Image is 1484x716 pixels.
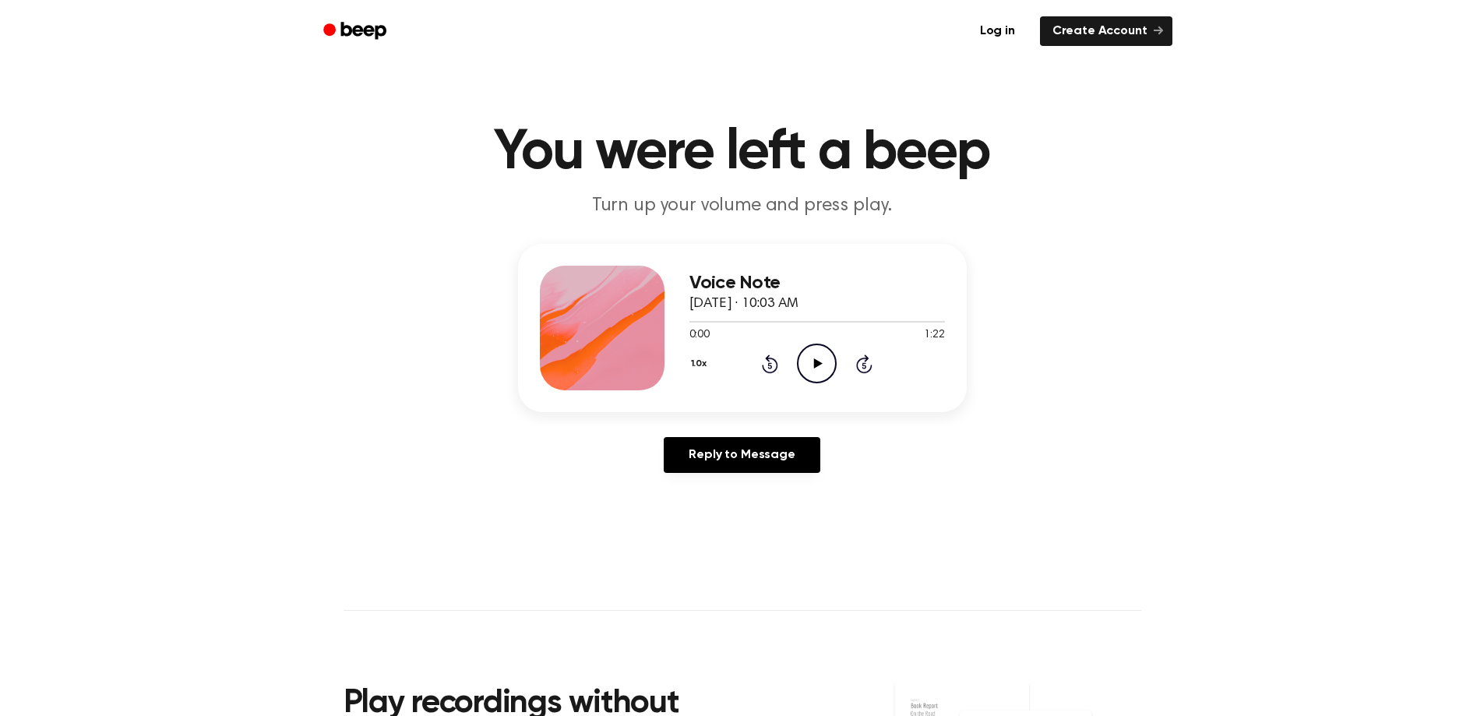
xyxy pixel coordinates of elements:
[689,351,713,377] button: 1.0x
[443,193,1042,219] p: Turn up your volume and press play.
[689,297,798,311] span: [DATE] · 10:03 AM
[964,13,1031,49] a: Log in
[689,273,945,294] h3: Voice Note
[344,125,1141,181] h1: You were left a beep
[924,327,944,344] span: 1:22
[664,437,820,473] a: Reply to Message
[312,16,400,47] a: Beep
[689,327,710,344] span: 0:00
[1040,16,1172,46] a: Create Account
